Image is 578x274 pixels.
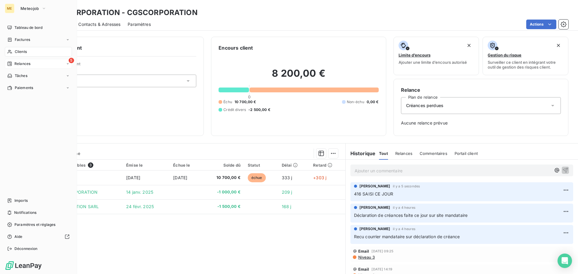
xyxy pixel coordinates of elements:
[5,83,72,93] a: Paiements
[359,226,390,232] span: [PERSON_NAME]
[395,151,412,156] span: Relances
[359,183,390,189] span: [PERSON_NAME]
[282,204,291,209] span: 168 j
[420,151,447,156] span: Commentaires
[393,37,479,75] button: Limite d’encoursAjouter une limite d’encours autorisé
[14,246,38,251] span: Déconnexion
[282,163,306,168] div: Délai
[126,204,154,209] span: 24 févr. 2025
[53,7,197,18] h3: GS CORPORATION - CGSCORPORATION
[455,151,478,156] span: Portail client
[15,49,27,54] span: Clients
[126,189,153,195] span: 14 janv. 2025
[15,73,27,79] span: Tâches
[248,107,270,112] span: -2 500,00 €
[558,254,572,268] div: Open Intercom Messenger
[206,189,241,195] span: -1 000,00 €
[235,99,256,105] span: 10 700,00 €
[128,21,151,27] span: Paramètres
[5,23,72,32] a: Tableau de bord
[401,120,561,126] span: Aucune relance prévue
[526,20,556,29] button: Actions
[358,249,369,254] span: Email
[14,234,23,239] span: Aide
[248,94,250,99] span: 0
[358,255,375,260] span: Niveau 3
[206,204,241,210] span: -1 500,00 €
[5,196,72,205] a: Imports
[88,162,93,168] span: 3
[313,163,341,168] div: Retard
[399,60,467,65] span: Ajouter une limite d’encours autorisé
[78,21,120,27] span: Contacts & Adresses
[5,59,72,69] a: 5Relances
[15,37,30,42] span: Factures
[354,234,460,239] span: Recu courrier mandataire sur déclaration de créance
[371,267,392,271] span: [DATE] 14:19
[219,67,378,85] h2: 8 200,00 €
[393,184,420,188] span: il y a 5 secondes
[5,232,72,242] a: Aide
[483,37,568,75] button: Gestion du risqueSurveiller ce client en intégrant votre outil de gestion des risques client.
[248,163,275,168] div: Statut
[14,210,36,215] span: Notifications
[393,206,415,209] span: il y a 4 heures
[173,175,187,180] span: [DATE]
[206,163,241,168] div: Solde dû
[48,61,196,70] span: Propriétés Client
[379,151,388,156] span: Tout
[354,213,468,218] span: Déclaration de créances faite ce jour sur site mandataire
[36,44,196,51] h6: Informations client
[14,25,42,30] span: Tableau de bord
[393,227,415,231] span: il y a 4 heures
[371,249,393,253] span: [DATE] 09:25
[5,220,72,229] a: Paramètres et réglages
[69,58,74,63] span: 5
[354,191,393,196] span: 416 SAISI CE JOUR
[20,6,39,11] span: Meteojob
[346,150,376,157] h6: Historique
[219,44,253,51] h6: Encours client
[173,163,198,168] div: Échue le
[5,4,14,13] div: ME
[223,99,232,105] span: Échu
[206,175,241,181] span: 10 700,00 €
[14,222,55,227] span: Paramètres et réglages
[367,99,379,105] span: 0,00 €
[488,53,521,57] span: Gestion du risque
[248,173,266,182] span: échue
[488,60,563,69] span: Surveiller ce client en intégrant votre outil de gestion des risques client.
[406,103,443,109] span: Créances perdues
[5,261,42,270] img: Logo LeanPay
[126,163,166,168] div: Émise le
[359,205,390,210] span: [PERSON_NAME]
[48,162,119,168] div: Pièces comptables
[14,61,30,66] span: Relances
[126,175,140,180] span: [DATE]
[347,99,364,105] span: Non-échu
[399,53,430,57] span: Limite d’encours
[282,189,292,195] span: 209 j
[5,71,72,81] a: Tâches
[313,175,326,180] span: +303 j
[358,267,369,272] span: Email
[5,35,72,45] a: Factures
[15,85,33,91] span: Paiements
[282,175,292,180] span: 333 j
[223,107,246,112] span: Crédit divers
[401,86,561,94] h6: Relance
[5,47,72,57] a: Clients
[14,198,28,203] span: Imports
